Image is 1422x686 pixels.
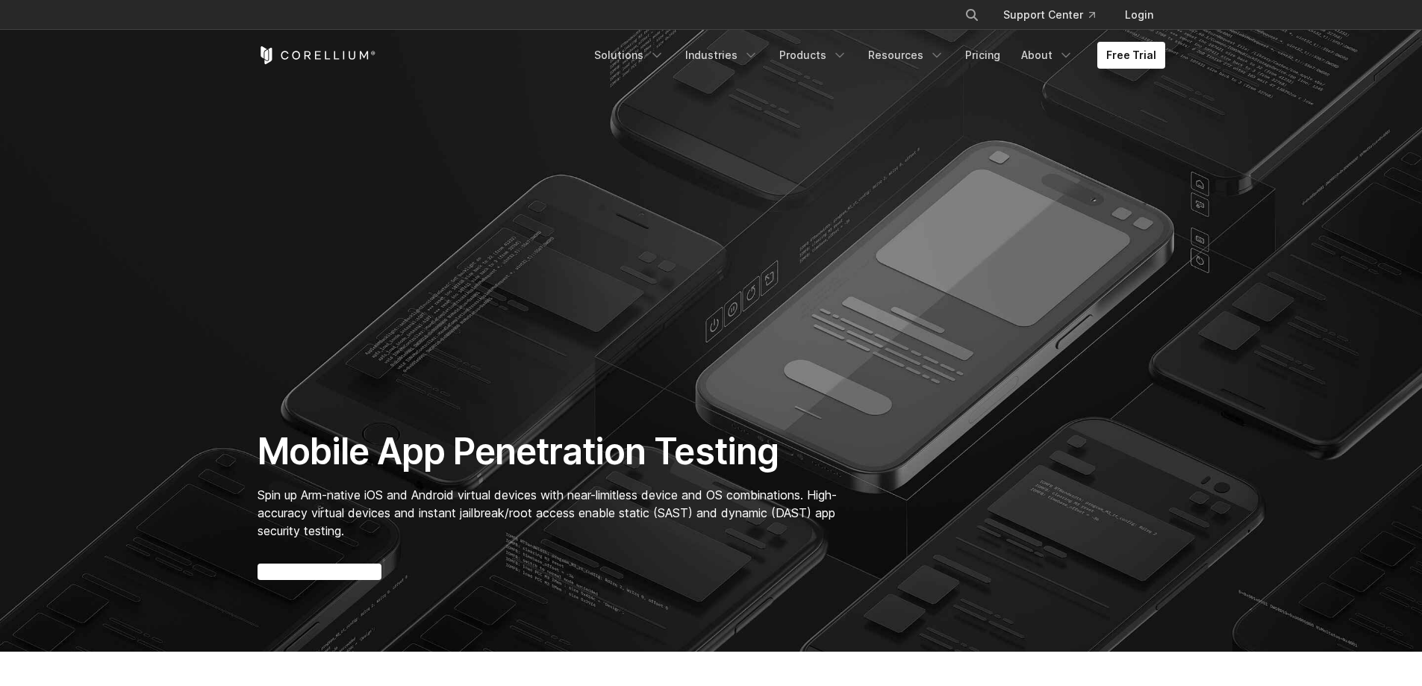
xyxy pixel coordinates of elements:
[1113,1,1165,28] a: Login
[258,487,837,538] span: Spin up Arm-native iOS and Android virtual devices with near-limitless device and OS combinations...
[770,42,856,69] a: Products
[585,42,1165,69] div: Navigation Menu
[258,46,376,64] a: Corellium Home
[956,42,1009,69] a: Pricing
[947,1,1165,28] div: Navigation Menu
[1012,42,1082,69] a: About
[991,1,1107,28] a: Support Center
[258,429,852,474] h1: Mobile App Penetration Testing
[676,42,767,69] a: Industries
[585,42,673,69] a: Solutions
[1097,42,1165,69] a: Free Trial
[958,1,985,28] button: Search
[859,42,953,69] a: Resources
